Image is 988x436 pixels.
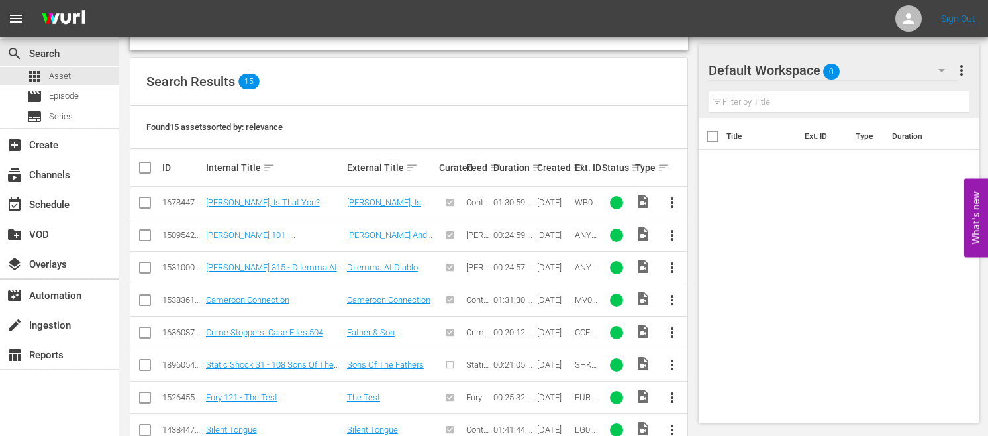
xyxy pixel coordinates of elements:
div: Created [537,160,571,176]
button: more_vert [656,284,688,316]
span: Fury [466,392,482,402]
button: more_vert [954,54,969,86]
span: more_vert [664,390,680,406]
span: Episode [49,89,79,103]
span: ANY101F [575,230,597,250]
span: Asset [26,68,42,84]
span: Video [635,258,651,274]
span: Video [635,226,651,242]
div: Status [602,160,630,176]
span: sort [631,162,643,174]
span: Video [635,193,651,209]
span: Found 15 assets sorted by: relevance [146,122,283,132]
a: [PERSON_NAME], Is That You? [206,197,320,207]
span: Search [7,46,23,62]
div: 189605416 [162,360,202,370]
div: 00:20:12.011 [493,327,533,337]
div: [DATE] [537,295,571,305]
span: Ingestion [7,317,23,333]
div: 00:24:57.727 [493,262,533,272]
span: Static Shock S1 [466,360,489,390]
a: Cameroon Connection [206,295,289,305]
a: Static Shock S1 - 108 Sons Of The Fathers [206,360,339,380]
div: 150954240 [162,230,202,240]
img: ans4CAIJ8jUAAAAAAAAAAAAAAAAAAAAAAAAgQb4GAAAAAAAAAAAAAAAAAAAAAAAAJMjXAAAAAAAAAAAAAAAAAAAAAAAAgAT5G... [32,3,95,34]
div: ID [162,162,202,173]
div: External Title [347,160,435,176]
a: [PERSON_NAME], Is That You? [347,197,426,217]
div: 00:24:59.832 [493,230,533,240]
div: 01:31:30.819 [493,295,533,305]
span: Schedule [7,197,23,213]
span: Video [635,356,651,372]
a: Silent Tongue [347,425,398,435]
span: Overlays [7,256,23,272]
a: Crime Stoppers: Case Files 504 Father & Son [206,327,328,347]
span: Series [49,110,73,123]
div: 01:30:59.054 [493,197,533,207]
a: Sons Of The Fathers [347,360,424,370]
a: Silent Tongue [206,425,257,435]
span: Automation [7,288,23,303]
span: more_vert [664,357,680,373]
span: ANY315F [575,262,597,282]
span: Crime Stoppers: Case Files [466,327,489,377]
div: 153836152 [162,295,202,305]
span: more_vert [664,292,680,308]
button: more_vert [656,382,688,413]
div: Default Workspace [709,52,958,89]
div: 01:41:44.865 [493,425,533,435]
span: Search Results [146,74,235,89]
div: 153100016 [162,262,202,272]
span: more_vert [664,260,680,276]
span: VOD [7,227,23,243]
span: sort [532,162,544,174]
div: Duration [493,160,533,176]
a: Father & Son [347,327,395,337]
span: CCF504F [575,327,595,347]
div: 143844725 [162,425,202,435]
span: SHK108F [575,360,597,380]
span: Content [466,295,489,315]
span: more_vert [664,227,680,243]
button: more_vert [656,349,688,381]
span: sort [489,162,501,174]
span: more_vert [664,195,680,211]
span: WB0336F [575,197,598,217]
span: Asset [49,70,71,83]
span: Channels [7,167,23,183]
span: menu [8,11,24,27]
span: Episode [26,89,42,105]
a: Dilemma At Diablo [347,262,418,272]
th: Title [726,118,797,155]
button: more_vert [656,187,688,219]
div: 00:21:05.030 [493,360,533,370]
div: 152645518 [162,392,202,402]
span: [PERSON_NAME] [466,230,489,260]
span: FUR121F [575,392,596,412]
button: more_vert [656,317,688,349]
a: [PERSON_NAME] And The Brass Collar [347,230,432,250]
div: 163608750 [162,327,202,337]
span: Video [635,291,651,307]
div: [DATE] [537,360,571,370]
span: Content [466,197,489,217]
span: MV0015F [575,295,597,315]
div: 00:25:32.064 [493,392,533,402]
div: [DATE] [537,230,571,240]
span: 15 [238,74,260,89]
th: Type [848,118,884,155]
a: [PERSON_NAME] 101 - [PERSON_NAME] And The Brass Collar [206,230,326,260]
div: [DATE] [537,392,571,402]
a: Sign Out [941,13,975,24]
span: sort [406,162,418,174]
div: Internal Title [206,160,343,176]
button: more_vert [656,219,688,251]
span: Video [635,323,651,339]
a: [PERSON_NAME] 315 - Dilemma At Diablo [206,262,342,282]
div: Curated [439,162,462,173]
span: Video [635,388,651,404]
a: Fury 121 - The Test [206,392,277,402]
span: Create [7,137,23,153]
th: Duration [884,118,963,155]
